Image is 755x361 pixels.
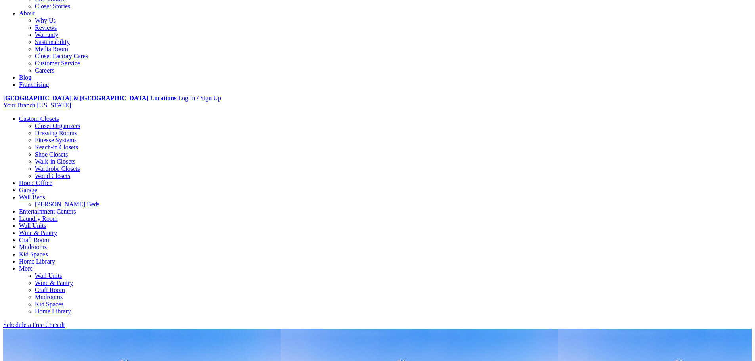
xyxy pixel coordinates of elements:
a: Wine & Pantry [19,229,57,236]
a: Custom Closets [19,115,59,122]
a: Sustainability [35,38,70,45]
a: Wine & Pantry [35,279,73,286]
a: Mudrooms [19,244,47,250]
a: Blog [19,74,31,81]
a: Entertainment Centers [19,208,76,215]
span: [US_STATE] [37,102,71,109]
a: Wardrobe Closets [35,165,80,172]
a: Home Library [19,258,55,265]
a: Walk-in Closets [35,158,75,165]
a: Why Us [35,17,56,24]
a: Dressing Rooms [35,130,77,136]
a: Closet Stories [35,3,70,10]
a: Kid Spaces [35,301,63,308]
a: Reviews [35,24,57,31]
a: Log In / Sign Up [178,95,221,101]
a: Franchising [19,81,49,88]
a: Wall Units [35,272,62,279]
a: Closet Organizers [35,122,80,129]
a: Home Office [19,180,52,186]
a: Closet Factory Cares [35,53,88,59]
a: Schedule a Free Consult (opens a dropdown menu) [3,321,65,328]
a: About [19,10,35,17]
a: Laundry Room [19,215,57,222]
a: Home Library [35,308,71,315]
a: [GEOGRAPHIC_DATA] & [GEOGRAPHIC_DATA] Locations [3,95,176,101]
a: Kid Spaces [19,251,48,258]
a: Finesse Systems [35,137,76,143]
a: Wall Beds [19,194,45,201]
a: Customer Service [35,60,80,67]
a: Your Branch [US_STATE] [3,102,71,109]
a: Wood Closets [35,172,70,179]
a: Shoe Closets [35,151,68,158]
span: Your Branch [3,102,35,109]
a: Warranty [35,31,58,38]
a: Wall Units [19,222,46,229]
a: More menu text will display only on big screen [19,265,33,272]
a: Media Room [35,46,68,52]
a: Mudrooms [35,294,63,300]
a: Reach-in Closets [35,144,78,151]
a: Careers [35,67,54,74]
a: Craft Room [35,287,65,293]
a: Garage [19,187,37,193]
a: Craft Room [19,237,49,243]
a: [PERSON_NAME] Beds [35,201,99,208]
